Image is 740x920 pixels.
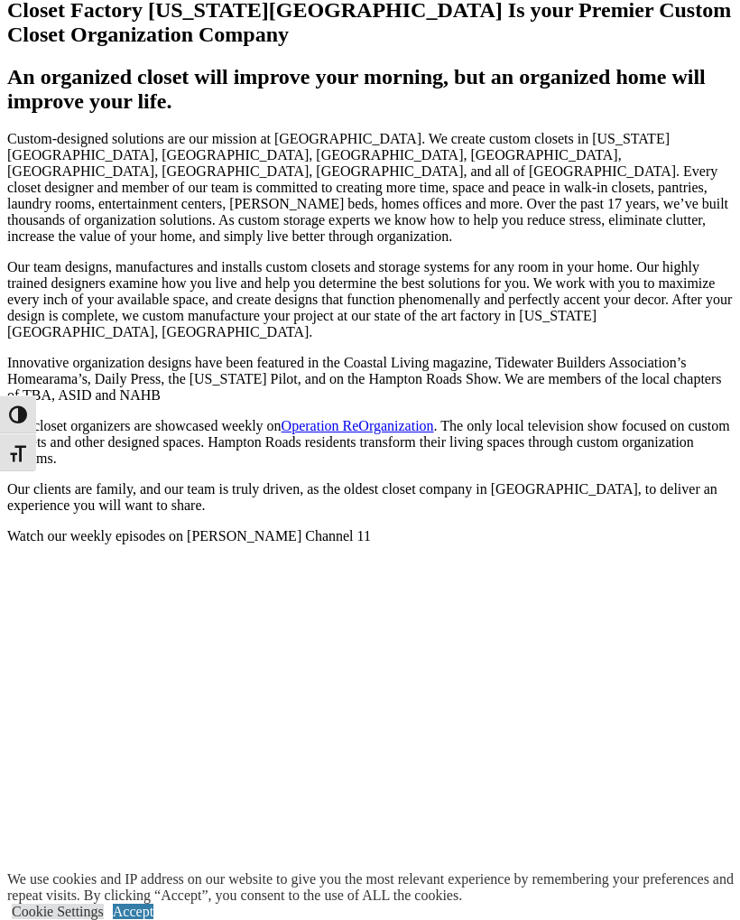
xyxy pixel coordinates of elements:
p: Our closet organizers are showcased weekly on . The only local television show focused on custom ... [7,418,733,467]
a: Accept [113,904,153,919]
p: Our team designs, manufactures and installs custom closets and storage systems for any room in yo... [7,259,733,340]
p: Watch our weekly episodes on [PERSON_NAME] Channel 11 [7,528,733,544]
iframe: YouTube video player [7,559,513,843]
p: Custom-designed solutions are our mission at [GEOGRAPHIC_DATA]. We create custom closets in [US_S... [7,131,733,245]
h2: An organized closet will improve your morning, but an organized home will improve your life. [7,65,733,114]
a: Cookie Settings [12,904,104,919]
p: Our clients are family, and our team is truly driven, as the oldest closet company in [GEOGRAPHIC... [7,481,733,514]
p: Innovative organization designs have been featured in the Coastal Living magazine, Tidewater Buil... [7,355,733,404]
a: Operation ReOrganization [282,418,434,433]
div: We use cookies and IP address on our website to give you the most relevant experience by remember... [7,871,740,904]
